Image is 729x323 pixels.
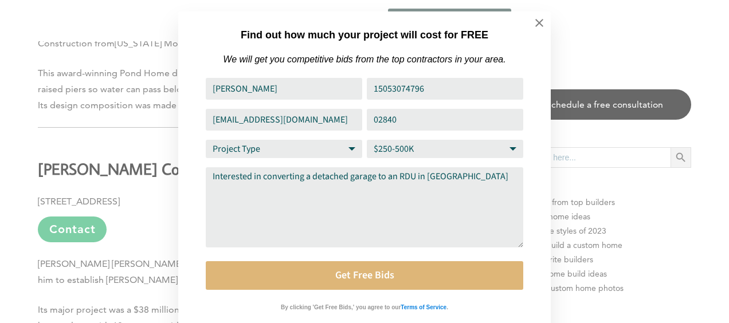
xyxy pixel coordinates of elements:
input: Email Address [206,109,362,131]
input: Zip [367,109,523,131]
textarea: Comment or Message [206,167,523,247]
strong: By clicking 'Get Free Bids,' you agree to our [281,304,401,310]
a: Terms of Service [401,301,446,311]
input: Phone [367,78,523,100]
em: We will get you competitive bids from the top contractors in your area. [223,54,505,64]
button: Close [519,3,559,43]
input: Name [206,78,362,100]
button: Get Free Bids [206,261,523,290]
strong: Find out how much your project will cost for FREE [241,29,488,41]
strong: . [446,304,448,310]
select: Budget Range [367,140,523,158]
select: Project Type [206,140,362,158]
strong: Terms of Service [401,304,446,310]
